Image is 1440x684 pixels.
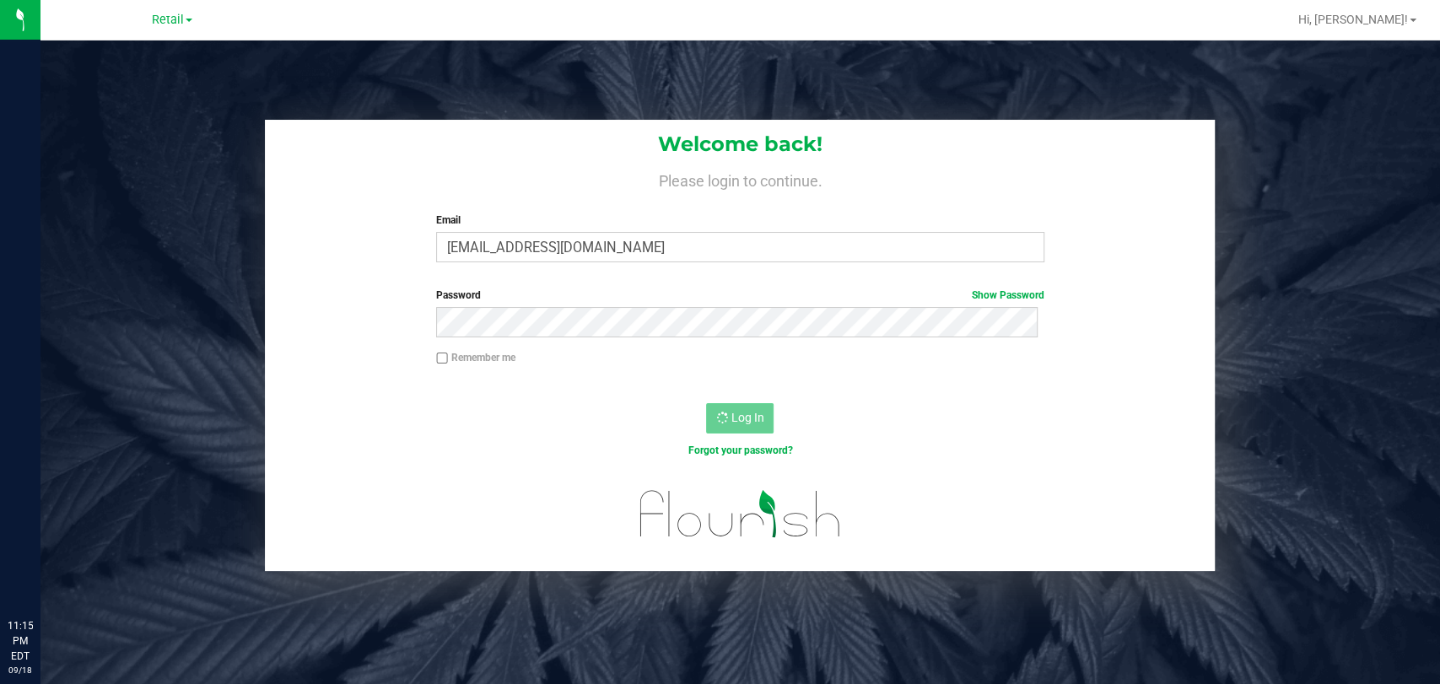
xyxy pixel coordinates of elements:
button: Log In [706,403,774,434]
span: Retail [152,13,184,27]
h4: Please login to continue. [265,169,1215,189]
span: Log In [731,411,763,424]
p: 09/18 [8,664,33,676]
a: Show Password [972,289,1044,301]
span: Hi, [PERSON_NAME]! [1298,13,1408,26]
span: Password [436,289,481,301]
img: flourish_logo.svg [622,476,859,552]
a: Forgot your password? [688,444,792,456]
label: Email [436,213,1044,228]
input: Remember me [436,353,448,364]
h1: Welcome back! [265,133,1215,155]
p: 11:15 PM EDT [8,618,33,664]
label: Remember me [436,350,515,365]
